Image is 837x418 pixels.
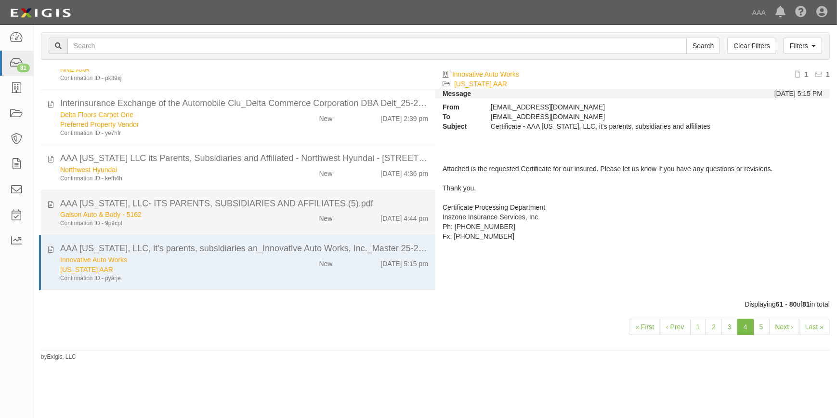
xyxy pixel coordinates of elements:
div: NNE AAR [60,65,269,74]
input: Search [67,38,687,54]
div: [DATE] 4:36 pm [380,165,428,178]
div: Northwest Hyundai [60,165,269,175]
a: Preferred Property Vendor [60,121,139,128]
b: 1 [804,70,808,78]
div: 81 [17,64,30,72]
a: [US_STATE] AAR [60,266,113,273]
div: Certificate - AAA Texas, LLC, it's parents, subsidiaries and affiliates [484,121,724,131]
div: Confirmation ID - pyarje [60,274,269,283]
a: 4 [737,319,754,335]
a: Next › [769,319,799,335]
a: « First [629,319,660,335]
div: [DATE] 2:39 pm [380,110,428,123]
div: AAA Texas LLC its Parents, Subsidiaries and Affiliated - Northwest Hyundai - 19120 NW Fwy.pdf [60,152,428,165]
div: Confirmation ID - 9p9cpf [60,219,269,228]
div: Displaying of in total [34,299,837,309]
div: Texas AAR [60,265,269,274]
a: Galson Auto & Body - 5162 [60,211,142,218]
strong: To [435,112,484,121]
a: ‹ Prev [660,319,690,335]
a: 2 [706,319,722,335]
b: 81 [802,300,810,308]
small: by [41,353,76,361]
div: Innovative Auto Works [60,255,269,265]
div: New [319,165,332,178]
a: 3 [721,319,738,335]
div: Preferred Property Vendor [60,120,269,129]
div: Automatic reply: Notice of Expiring Insurance - AAA [60,297,428,310]
a: 1 [690,319,706,335]
b: 61 - 80 [776,300,797,308]
input: Search [686,38,720,54]
p: Attached is the requested Certificate for our insured. Please let us know if you have any questio... [443,164,823,270]
div: agreement-n3rv34@ace.complianz.com [484,112,724,121]
a: Last » [799,319,830,335]
div: [EMAIL_ADDRESS][DOMAIN_NAME] [484,102,724,112]
strong: Message [443,90,471,97]
div: Confirmation ID - pk39xj [60,74,269,82]
div: [DATE] 5:15 PM [774,89,823,98]
i: Help Center - Complianz [795,7,807,18]
a: Innovative Auto Works [60,256,127,264]
a: Northwest Hyundai [60,166,117,174]
a: Delta Floors Carpet One [60,111,133,119]
a: 5 [753,319,770,335]
div: AAA Texas, LLC, it's parents, subsidiaries an_Innovative Auto Works, Inc._Master 25-26_10-8-2025_... [60,243,428,255]
div: Confirmation ID - ye7hfr [60,129,269,137]
img: logo-5460c22ac91f19d4615b14bd174203de0afe785f0fc80cf4dbbc73dc1793850b.png [7,4,74,22]
a: Clear Filters [727,38,776,54]
a: Innovative Auto Works [452,70,519,78]
strong: Subject [435,121,484,131]
div: Confirmation ID - kefh4h [60,175,269,183]
b: 1 [826,70,830,78]
div: New [319,210,332,223]
div: Delta Floors Carpet One [60,110,269,120]
div: Galson Auto & Body - 5162 [60,210,269,219]
a: [US_STATE] AAR [454,80,507,88]
strong: From [435,102,484,112]
a: Filters [784,38,822,54]
div: New [319,110,332,123]
div: Interinsurance Exchange of the Automobile Clu_Delta Commerce Corporation DBA Delt_25-26 COI_10-8-... [60,97,428,110]
a: NNE AAR [60,66,90,73]
a: AAA [747,3,771,22]
div: AAA TEXAS, LLC- ITS PARENTS, SUBSIDIARIES AND AFFILIATES (5).pdf [60,198,428,210]
a: Exigis, LLC [47,353,76,360]
div: [DATE] 4:44 pm [380,210,428,223]
div: New [319,255,332,269]
div: [DATE] 5:15 pm [380,255,428,269]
